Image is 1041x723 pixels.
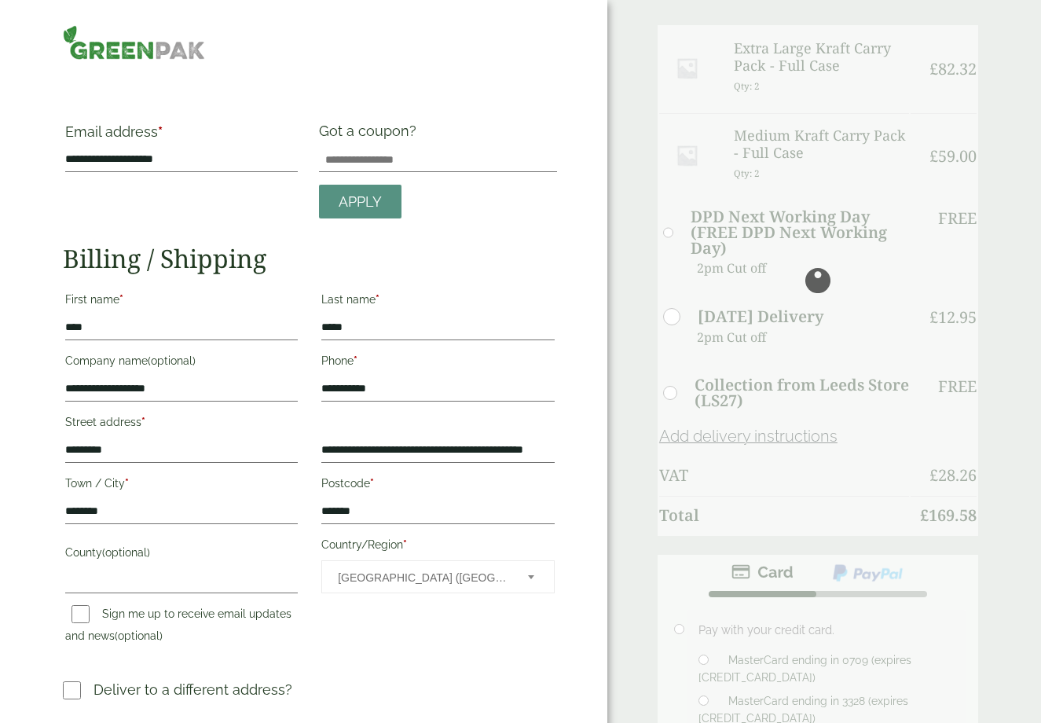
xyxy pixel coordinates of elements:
[319,185,401,218] a: Apply
[321,350,555,376] label: Phone
[65,607,291,647] label: Sign me up to receive email updates and news
[339,193,382,211] span: Apply
[65,472,299,499] label: Town / City
[370,477,374,490] abbr: required
[65,541,299,568] label: County
[102,546,150,559] span: (optional)
[403,538,407,551] abbr: required
[65,288,299,315] label: First name
[338,561,507,594] span: United Kingdom (UK)
[158,123,163,140] abbr: required
[319,123,423,147] label: Got a coupon?
[321,472,555,499] label: Postcode
[71,605,90,623] input: Sign me up to receive email updates and news(optional)
[65,411,299,438] label: Street address
[148,354,196,367] span: (optional)
[376,293,379,306] abbr: required
[115,629,163,642] span: (optional)
[93,679,292,700] p: Deliver to a different address?
[65,350,299,376] label: Company name
[119,293,123,306] abbr: required
[125,477,129,490] abbr: required
[65,125,299,147] label: Email address
[321,560,555,593] span: Country/Region
[321,288,555,315] label: Last name
[63,244,557,273] h2: Billing / Shipping
[321,534,555,560] label: Country/Region
[354,354,357,367] abbr: required
[63,25,206,60] img: GreenPak Supplies
[141,416,145,428] abbr: required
